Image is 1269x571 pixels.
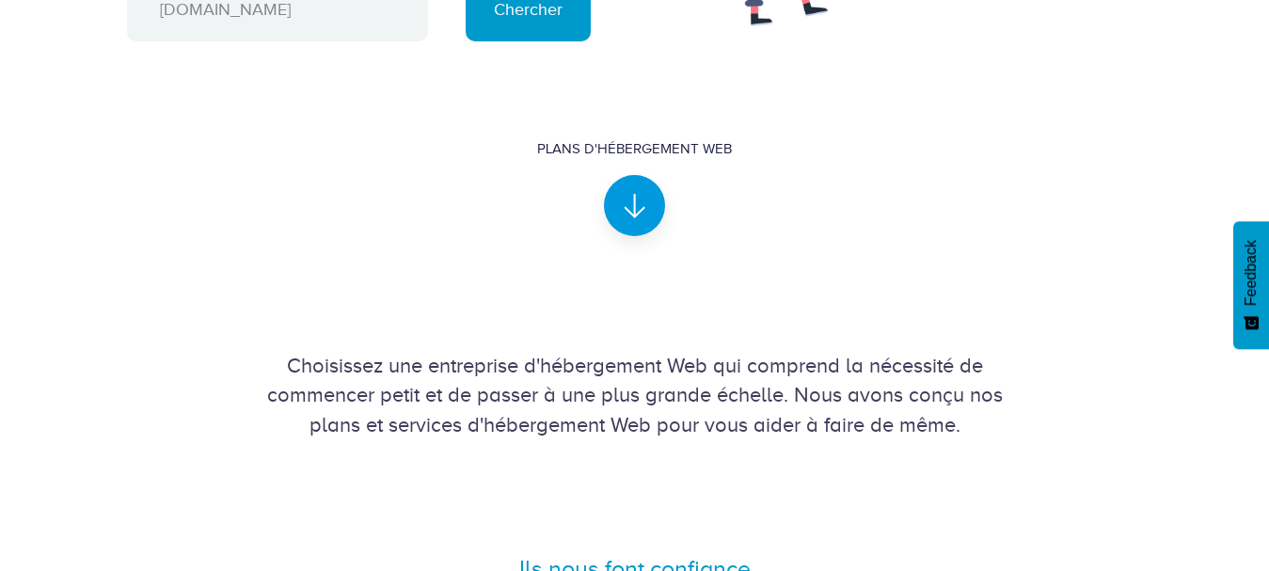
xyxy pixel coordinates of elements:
button: Feedback - Afficher l’enquête [1233,221,1269,349]
a: Plans d'hébergement Web [537,139,732,220]
div: Plans d'hébergement Web [537,139,732,159]
span: Feedback [1243,240,1260,306]
div: Choisissez une entreprise d'hébergement Web qui comprend la nécessité de commencer petit et de pa... [99,351,1171,439]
